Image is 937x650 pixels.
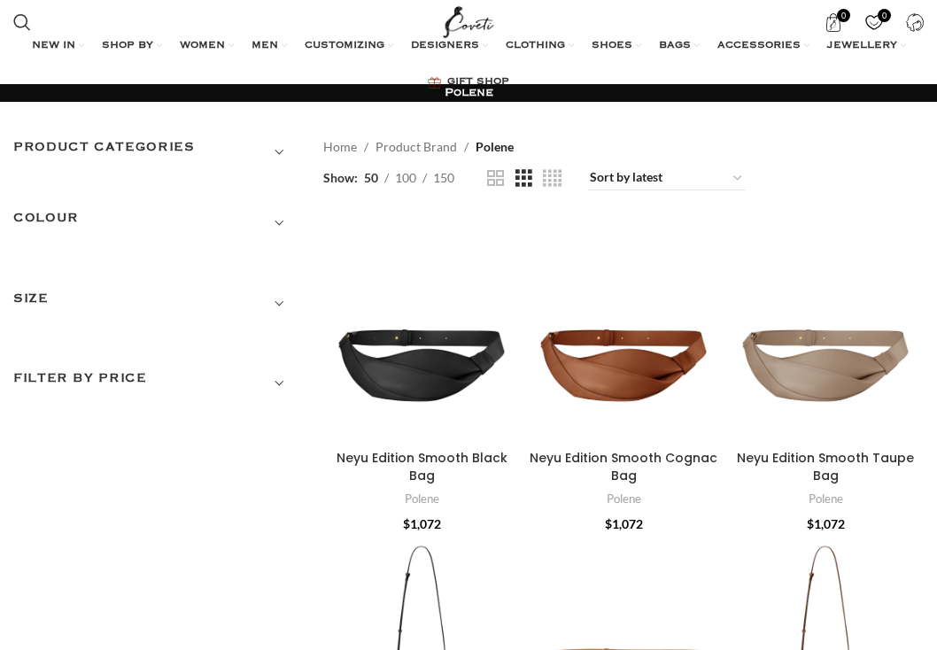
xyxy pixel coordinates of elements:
a: Neyu Edition Smooth Cognac Bag [530,449,717,484]
span: DESIGNERS [411,39,479,53]
h3: COLOUR [13,208,297,238]
span: MEN [252,39,278,53]
span: $ [807,516,814,531]
a: Polene [405,491,439,507]
h3: SIZE [13,289,297,319]
bdi: 1,072 [403,516,441,531]
a: Search [4,4,40,40]
span: $ [605,516,612,531]
span: CUSTOMIZING [305,39,384,53]
a: BAGS [659,28,700,64]
a: CUSTOMIZING [305,28,393,64]
a: 0 [856,4,892,40]
a: Site logo [439,13,499,28]
a: SHOP BY [102,28,162,64]
span: JEWELLERY [827,39,897,53]
a: WOMEN [180,28,234,64]
h3: Filter by price [13,368,297,399]
span: $ [403,516,410,531]
img: GiftBag [428,77,441,89]
div: Main navigation [4,28,933,100]
a: ACCESSORIES [717,28,809,64]
a: Polene [809,491,843,507]
h3: Product categories [13,137,297,167]
span: WOMEN [180,39,225,53]
span: 0 [878,9,891,22]
a: Neyu Edition Smooth Cognac Bag [525,217,722,442]
a: JEWELLERY [827,28,906,64]
a: 0 [815,4,851,40]
a: Neyu Edition Smooth Black Bag [337,449,507,484]
a: SHOES [592,28,641,64]
span: ACCESSORIES [717,39,801,53]
span: BAGS [659,39,691,53]
bdi: 1,072 [605,516,643,531]
bdi: 1,072 [807,516,845,531]
a: Neyu Edition Smooth Black Bag [323,217,520,442]
a: CLOTHING [506,28,574,64]
span: SHOES [592,39,632,53]
a: NEW IN [32,28,84,64]
a: Polene [607,491,641,507]
span: CLOTHING [506,39,565,53]
a: MEN [252,28,287,64]
span: GIFT SHOP [447,75,509,89]
div: My Wishlist [856,4,892,40]
a: Neyu Edition Smooth Taupe Bag [737,449,914,484]
a: GIFT SHOP [428,65,509,100]
a: Neyu Edition Smooth Taupe Bag [727,217,924,442]
span: 0 [837,9,850,22]
span: NEW IN [32,39,75,53]
a: DESIGNERS [411,28,488,64]
span: SHOP BY [102,39,153,53]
